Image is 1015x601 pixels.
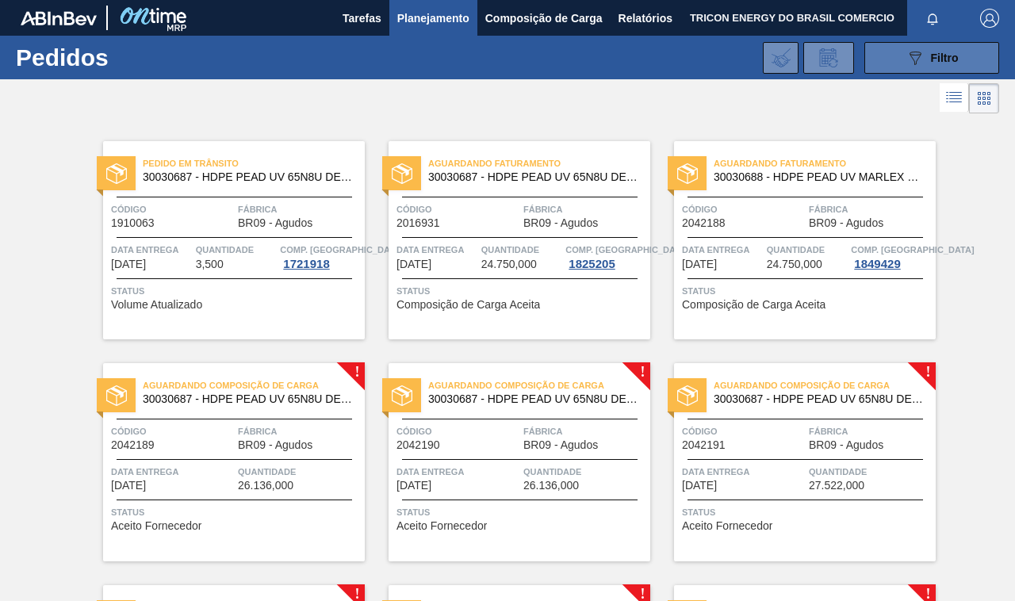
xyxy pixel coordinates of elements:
img: status [677,163,698,184]
span: Código [396,423,519,439]
span: 1910063 [111,217,155,229]
span: BR09 - Agudos [523,439,598,451]
span: 2042191 [682,439,726,451]
div: Visão em Cards [969,83,999,113]
div: Solicitação de Revisão de Pedidos [803,42,854,74]
span: Quantidade [767,242,848,258]
span: 26.136,000 [238,480,293,492]
span: Fábrica [238,201,361,217]
a: statusPedido em Trânsito30030687 - HDPE PEAD UV 65N8U DEV SHELLCódigo1910063FábricaBR09 - AgudosD... [79,141,365,339]
span: Quantidade [481,242,562,258]
span: BR09 - Agudos [809,439,883,451]
span: 01/10/2025 [111,480,146,492]
span: Data entrega [682,242,763,258]
span: Quantidade [809,464,932,480]
span: BR09 - Agudos [238,217,312,229]
span: Comp. Carga [280,242,403,258]
span: Aceito Fornecedor [111,520,201,532]
a: Comp. [GEOGRAPHIC_DATA]1849429 [851,242,932,270]
span: 24.750,000 [481,258,537,270]
span: Fábrica [809,423,932,439]
span: Quantidade [523,464,646,480]
a: !statusAguardando Composição de Carga30030687 - HDPE PEAD UV 65N8U DEV SHELLCódigo2042190FábricaB... [365,363,650,561]
span: Aguardando Composição de Carga [143,377,365,393]
span: Fábrica [238,423,361,439]
span: Aguardando Faturamento [428,155,650,171]
span: Data entrega [111,464,234,480]
span: 30030687 - HDPE PEAD UV 65N8U DEV SHELL [428,171,638,183]
span: Pedido em Trânsito [143,155,365,171]
span: BR09 - Agudos [238,439,312,451]
img: TNhmsLtSVTkK8tSr43FrP2fwEKptu5GPRR3wAAAABJRU5ErkJggg== [21,11,97,25]
span: Aceito Fornecedor [396,520,487,532]
span: 04/09/2025 [396,258,431,270]
button: Filtro [864,42,999,74]
div: 1721918 [280,258,332,270]
span: Comp. Carga [565,242,688,258]
a: Comp. [GEOGRAPHIC_DATA]1825205 [565,242,646,270]
span: Tarefas [343,9,381,28]
span: 30030687 - HDPE PEAD UV 65N8U DEV SHELL [143,171,352,183]
a: statusAguardando Faturamento30030688 - HDPE PEAD UV MARLEX HMN 6060UVCódigo2042188FábricaBR09 - A... [650,141,936,339]
img: status [106,385,127,406]
span: Planejamento [397,9,469,28]
span: 2042190 [396,439,440,451]
span: 3,500 [196,258,224,270]
span: Quantidade [196,242,277,258]
span: Código [111,201,234,217]
img: status [392,385,412,406]
span: 27.522,000 [809,480,864,492]
span: 30030688 - HDPE PEAD UV MARLEX HMN 6060UV [714,171,923,183]
h1: Pedidos [16,48,235,67]
a: Comp. [GEOGRAPHIC_DATA]1721918 [280,242,361,270]
span: 01/10/2025 [682,258,717,270]
span: Aguardando Composição de Carga [714,377,936,393]
div: 1825205 [565,258,618,270]
span: Status [682,283,932,299]
span: Código [111,423,234,439]
span: 24.750,000 [767,258,822,270]
span: 30030687 - HDPE PEAD UV 65N8U DEV SHELL [143,393,352,405]
span: Data entrega [396,242,477,258]
span: Aceito Fornecedor [682,520,772,532]
span: 02/10/2025 [396,480,431,492]
img: status [106,163,127,184]
span: 30030687 - HDPE PEAD UV 65N8U DEV SHELL [714,393,923,405]
a: statusAguardando Faturamento30030687 - HDPE PEAD UV 65N8U DEV SHELLCódigo2016931FábricaBR09 - Agu... [365,141,650,339]
div: Visão em Lista [940,83,969,113]
img: status [392,163,412,184]
span: BR09 - Agudos [523,217,598,229]
span: Data entrega [111,242,192,258]
div: 1849429 [851,258,903,270]
span: Código [682,423,805,439]
img: status [677,385,698,406]
span: Quantidade [238,464,361,480]
span: Volume Atualizado [111,299,202,311]
span: 2042188 [682,217,726,229]
span: Data entrega [396,464,519,480]
span: Data entrega [682,464,805,480]
span: 26.136,000 [523,480,579,492]
a: !statusAguardando Composição de Carga30030687 - HDPE PEAD UV 65N8U DEV SHELLCódigo2042191FábricaB... [650,363,936,561]
span: Fábrica [523,423,646,439]
span: BR09 - Agudos [809,217,883,229]
span: Código [682,201,805,217]
span: Filtro [931,52,959,64]
span: Código [396,201,519,217]
span: Comp. Carga [851,242,974,258]
span: Status [682,504,932,520]
span: 2016931 [396,217,440,229]
span: Status [111,283,361,299]
div: Importar Negociações dos Pedidos [763,42,799,74]
img: Logout [980,9,999,28]
button: Notificações [907,7,958,29]
span: Aguardando Faturamento [714,155,936,171]
span: Composição de Carga [485,9,603,28]
span: Fábrica [523,201,646,217]
a: !statusAguardando Composição de Carga30030687 - HDPE PEAD UV 65N8U DEV SHELLCódigo2042189FábricaB... [79,363,365,561]
span: 04/04/2025 [111,258,146,270]
span: Status [396,504,646,520]
span: Relatórios [619,9,672,28]
span: Composição de Carga Aceita [682,299,825,311]
span: Composição de Carga Aceita [396,299,540,311]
